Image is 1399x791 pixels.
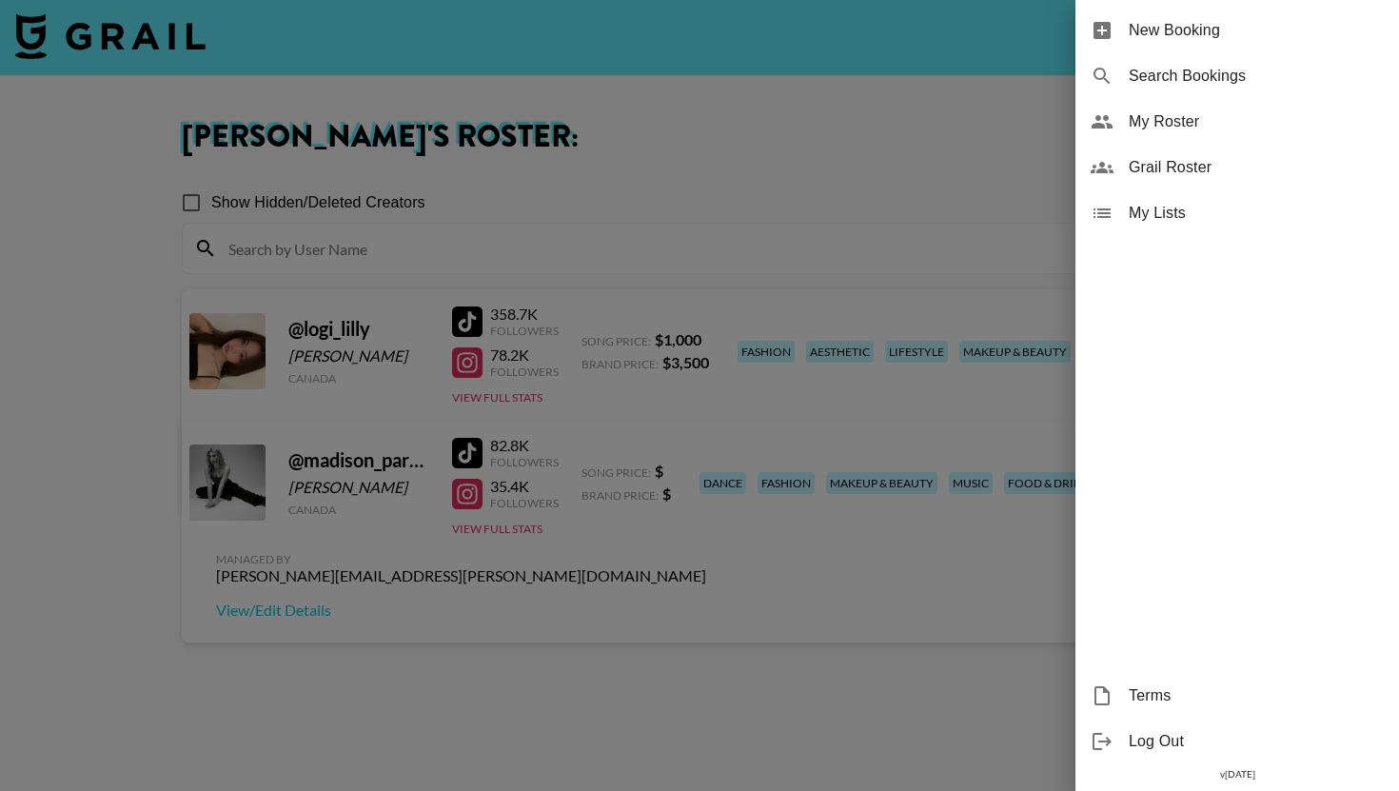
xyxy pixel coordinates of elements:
[1129,65,1384,88] span: Search Bookings
[1129,19,1384,42] span: New Booking
[1075,673,1399,719] div: Terms
[1129,156,1384,179] span: Grail Roster
[1075,8,1399,53] div: New Booking
[1075,190,1399,236] div: My Lists
[1075,719,1399,764] div: Log Out
[1129,202,1384,225] span: My Lists
[1129,110,1384,133] span: My Roster
[1075,145,1399,190] div: Grail Roster
[1075,53,1399,99] div: Search Bookings
[1075,99,1399,145] div: My Roster
[1129,730,1384,753] span: Log Out
[1075,764,1399,784] div: v [DATE]
[1129,684,1384,707] span: Terms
